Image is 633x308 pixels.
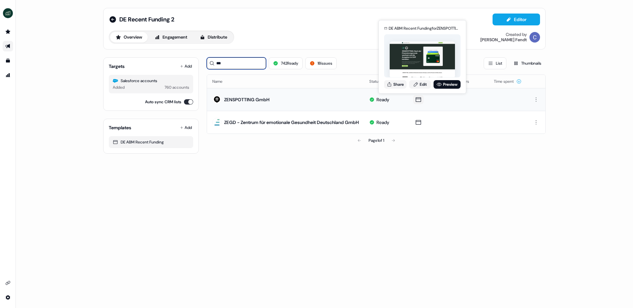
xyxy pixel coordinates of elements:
div: DE ABM Recent Funding for ZENSPOTTING GmbH [389,25,461,32]
div: ZEGD - Zentrum für emotionale Gesundheit Deutschland GmbH [224,119,359,126]
a: Go to integrations [3,278,13,288]
a: Go to outbound experience [3,41,13,51]
div: Page 1 of 1 [369,137,384,144]
button: Add [179,123,193,132]
a: Go to prospects [3,26,13,37]
a: Go to integrations [3,292,13,303]
div: Created by [506,32,527,37]
button: Share [384,80,407,89]
div: Added [113,84,125,91]
div: Targets [109,63,125,70]
a: Edit [409,80,431,89]
a: Go to attribution [3,70,13,80]
button: Engagement [149,32,193,43]
img: asset preview [390,42,455,78]
button: Thumbnails [509,57,546,69]
span: DE Recent Funding 2 [119,15,174,23]
label: Auto sync CRM lists [145,99,181,105]
button: Visitors [456,76,477,87]
button: Overview [110,32,148,43]
a: Editor [493,17,540,24]
button: Editor [493,14,540,25]
a: Preview [434,80,461,89]
button: Distribute [194,32,233,43]
button: List [484,57,506,69]
div: Salesforce accounts [113,77,189,84]
div: Ready [377,96,389,103]
a: Go to templates [3,55,13,66]
button: Name [212,76,230,87]
div: 760 accounts [165,84,189,91]
div: [PERSON_NAME] Fendt [480,37,527,43]
img: Catherine [529,32,540,43]
button: Time spent [494,76,522,87]
div: Ready [377,119,389,126]
button: 742Ready [269,57,303,69]
div: ZENSPOTTING GmbH [224,96,269,103]
div: DE ABM Recent Funding [113,139,189,145]
button: Add [179,62,193,71]
button: Status [369,76,388,87]
button: 18issues [305,57,337,69]
div: Templates [109,124,131,131]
